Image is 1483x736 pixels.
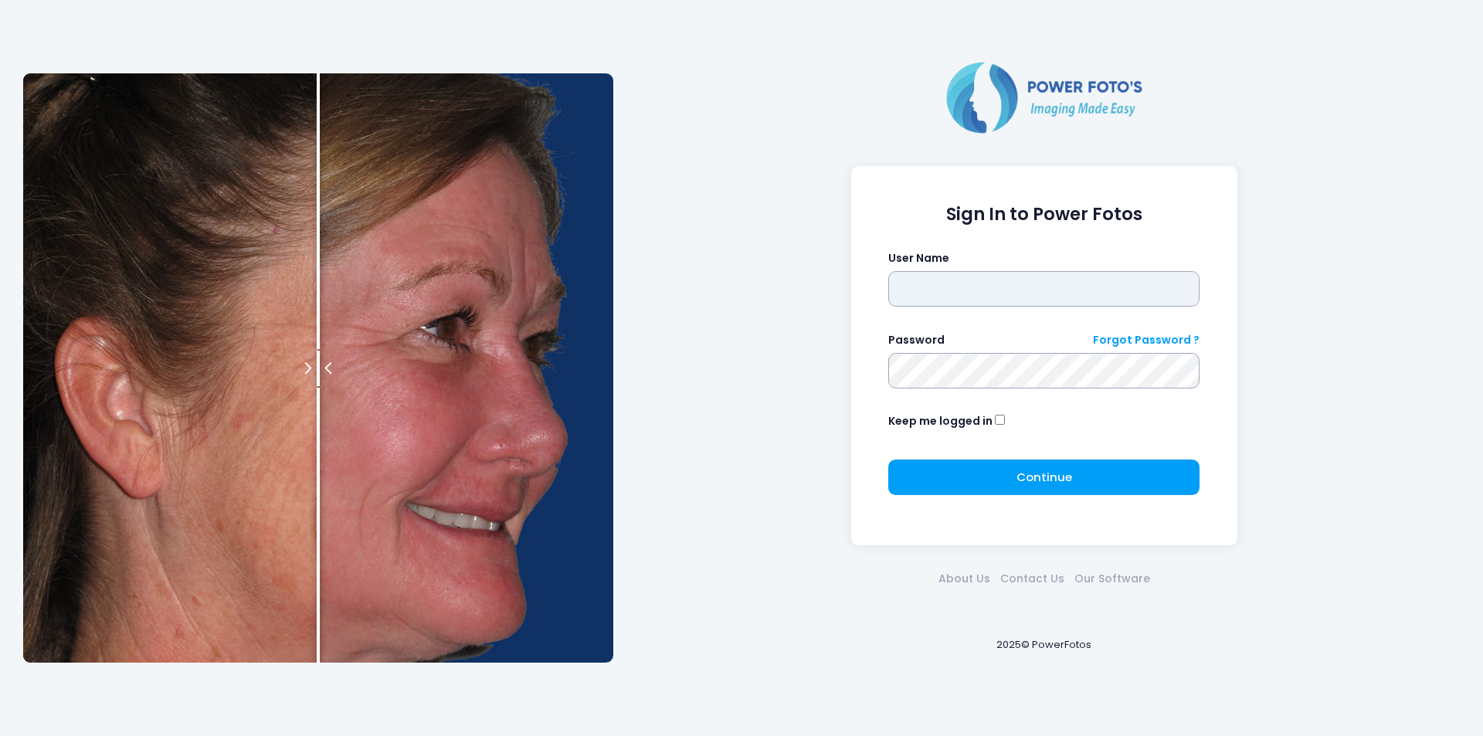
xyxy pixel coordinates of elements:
[1069,571,1155,587] a: Our Software
[1016,469,1072,485] span: Continue
[933,571,995,587] a: About Us
[995,571,1069,587] a: Contact Us
[888,204,1200,225] h1: Sign In to Power Fotos
[888,332,945,348] label: Password
[628,612,1460,677] div: 2025© PowerFotos
[888,250,949,266] label: User Name
[940,59,1149,136] img: Logo
[888,460,1200,495] button: Continue
[1093,332,1200,348] a: Forgot Password ?
[888,413,993,429] label: Keep me logged in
